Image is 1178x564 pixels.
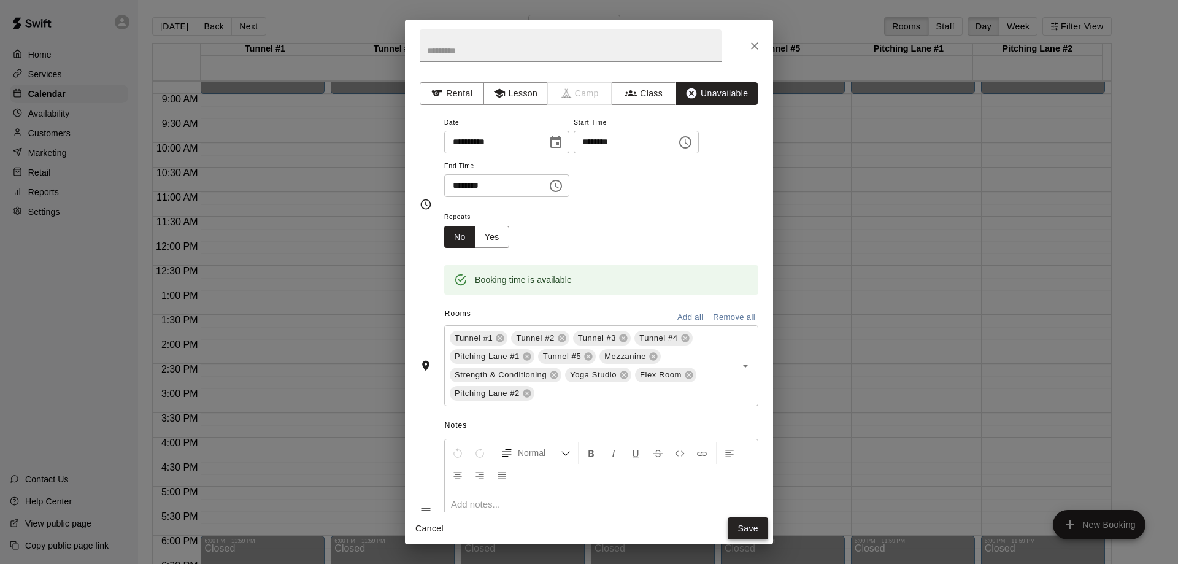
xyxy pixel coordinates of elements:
[410,517,449,540] button: Cancel
[573,331,631,346] div: Tunnel #3
[447,464,468,486] button: Center Align
[737,357,754,374] button: Open
[612,82,676,105] button: Class
[450,386,534,401] div: Pitching Lane #2
[544,130,568,155] button: Choose date, selected date is Sep 13, 2025
[635,368,696,382] div: Flex Room
[469,442,490,464] button: Redo
[469,464,490,486] button: Right Align
[511,331,569,346] div: Tunnel #2
[445,309,471,318] span: Rooms
[444,158,569,175] span: End Time
[544,174,568,198] button: Choose time, selected time is 6:00 PM
[444,226,475,249] button: No
[634,331,692,346] div: Tunnel #4
[511,332,559,344] span: Tunnel #2
[728,517,768,540] button: Save
[599,349,661,364] div: Mezzanine
[491,464,512,486] button: Justify Align
[625,442,646,464] button: Format Underline
[691,442,712,464] button: Insert Link
[518,447,561,459] span: Normal
[635,369,687,381] span: Flex Room
[565,369,622,381] span: Yoga Studio
[647,442,668,464] button: Format Strikethrough
[444,226,509,249] div: outlined button group
[445,416,758,436] span: Notes
[603,442,624,464] button: Format Italics
[450,387,525,400] span: Pitching Lane #2
[450,368,561,382] div: Strength & Conditioning
[710,308,758,327] button: Remove all
[475,226,509,249] button: Yes
[581,442,602,464] button: Format Bold
[673,130,698,155] button: Choose time, selected time is 12:00 PM
[420,504,432,517] svg: Notes
[565,368,631,382] div: Yoga Studio
[450,349,534,364] div: Pitching Lane #1
[719,442,740,464] button: Left Align
[420,360,432,372] svg: Rooms
[669,442,690,464] button: Insert Code
[450,331,507,346] div: Tunnel #1
[450,332,498,344] span: Tunnel #1
[634,332,682,344] span: Tunnel #4
[548,82,612,105] span: Camps can only be created in the Services page
[420,198,432,211] svg: Timing
[450,350,525,363] span: Pitching Lane #1
[573,332,621,344] span: Tunnel #3
[538,349,596,364] div: Tunnel #5
[450,369,552,381] span: Strength & Conditioning
[483,82,548,105] button: Lesson
[444,209,519,226] span: Repeats
[599,350,651,363] span: Mezzanine
[475,269,572,291] div: Booking time is available
[538,350,586,363] span: Tunnel #5
[444,115,569,131] span: Date
[744,35,766,57] button: Close
[574,115,699,131] span: Start Time
[671,308,710,327] button: Add all
[676,82,758,105] button: Unavailable
[496,442,576,464] button: Formatting Options
[447,442,468,464] button: Undo
[420,82,484,105] button: Rental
